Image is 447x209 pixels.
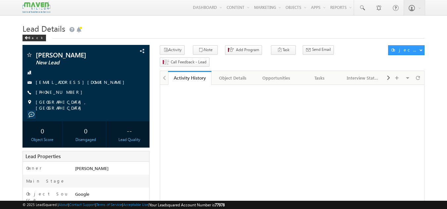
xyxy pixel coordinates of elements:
[26,191,69,203] label: Object Source
[271,45,296,55] button: Task
[59,202,68,207] a: About
[22,2,50,13] img: Custom Logo
[22,23,65,34] span: Lead Details
[111,137,148,143] div: Lead Quality
[217,74,249,82] div: Object Details
[67,137,104,143] div: Disengaged
[22,35,46,41] div: Back
[75,165,109,171] span: [PERSON_NAME]
[22,202,225,208] span: © 2025 LeadSquared | | | | |
[168,71,211,85] a: Activity History
[303,74,335,82] div: Tasks
[347,74,379,82] div: Interview Status
[24,137,61,143] div: Object Score
[260,74,292,82] div: Opportunities
[312,47,331,52] span: Send Email
[123,202,148,207] a: Acceptable Use
[211,71,255,85] a: Object Details
[36,89,86,96] span: [PHONE_NUMBER]
[96,202,122,207] a: Terms of Service
[160,45,185,55] button: Activity
[36,79,128,85] a: [EMAIL_ADDRESS][DOMAIN_NAME]
[171,59,206,65] span: Call Feedback - Lead
[215,202,225,207] span: 77978
[69,202,95,207] a: Contact Support
[391,47,419,53] div: Object Actions
[36,59,114,66] span: New Lead
[26,178,65,184] label: Main Stage
[26,165,42,171] label: Owner
[236,47,259,53] span: Add Program
[225,45,262,55] button: Add Program
[193,45,218,55] button: Note
[298,71,341,85] a: Tasks
[173,75,206,81] div: Activity History
[36,99,138,111] span: [GEOGRAPHIC_DATA], [GEOGRAPHIC_DATA]
[25,153,61,159] span: Lead Properties
[111,124,148,137] div: --
[24,124,61,137] div: 0
[22,34,49,40] a: Back
[388,45,425,55] button: Object Actions
[36,52,114,58] span: [PERSON_NAME]
[303,45,334,55] button: Send Email
[73,191,150,200] div: Google
[67,124,104,137] div: 0
[255,71,298,85] a: Opportunities
[149,202,225,207] span: Your Leadsquared Account Number is
[160,57,209,67] button: Call Feedback - Lead
[341,71,385,85] a: Interview Status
